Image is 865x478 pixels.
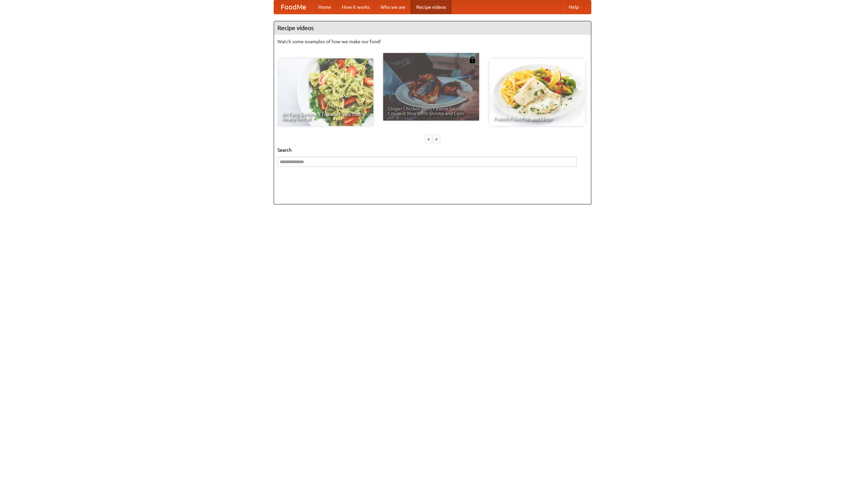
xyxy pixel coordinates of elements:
[274,0,313,14] a: FoodMe
[277,147,588,153] h5: Search
[277,38,588,45] p: Watch some examples of how we make our food!
[494,117,580,121] span: French Fries Fish and Chips
[425,135,431,143] div: «
[375,0,411,14] a: Who we are
[563,0,584,14] a: Help
[274,21,591,35] h4: Recipe videos
[469,56,476,63] img: 483408.png
[434,135,440,143] div: »
[337,0,375,14] a: How it works
[277,58,373,126] a: An Easy, Summery Tomato Pasta That's Ready for Fall
[411,0,451,14] a: Recipe videos
[313,0,337,14] a: Home
[282,112,369,121] span: An Easy, Summery Tomato Pasta That's Ready for Fall
[489,58,585,126] a: French Fries Fish and Chips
